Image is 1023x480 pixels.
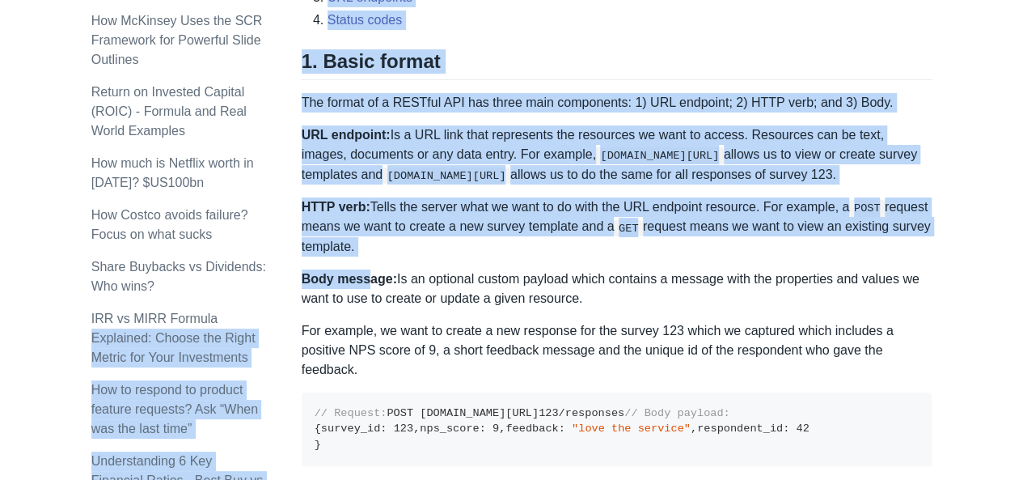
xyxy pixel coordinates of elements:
span: : [480,423,486,435]
code: POST [849,200,885,216]
p: For example, we want to create a new response for the survey 123 which we captured which includes... [302,321,932,380]
strong: URL endpoint: [302,128,391,142]
code: GET [614,220,642,236]
span: , [413,423,420,435]
a: Return on Invested Capital (ROIC) - Formula and Real World Examples [91,85,247,138]
span: , [499,423,505,435]
span: : [559,423,565,435]
span: , [691,423,697,435]
span: 9 [492,423,499,435]
a: How Costco avoids failure? Focus on what sucks [91,208,248,241]
span: "love the service" [572,423,691,435]
a: How much is Netflix worth in [DATE]? $US100bn [91,156,254,189]
span: : [783,423,789,435]
strong: HTTP verb: [302,200,370,214]
code: POST [DOMAIN_NAME][URL] /responses survey_id nps_score feedback respondent_id [315,407,810,451]
strong: Body message: [302,272,397,286]
span: : [380,423,387,435]
a: IRR vs MIRR Formula Explained: Choose the Right Metric for Your Investments [91,312,256,364]
span: 123 [539,407,558,419]
p: Tells the server what we want to do with the URL endpoint resource. For example, a request means ... [302,198,932,257]
a: How to respond to product feature requests? Ask “When was the last time” [91,383,258,435]
p: Is a URL link that represents the resources we want to access. Resources can be text, images, doc... [302,125,932,185]
p: The format of a RESTful API has three main components: 1) URL endpoint; 2) HTTP verb; and 3) Body. [302,93,932,113]
span: } [315,439,321,451]
span: // Request: [315,407,387,419]
a: Share Buybacks vs Dividends: Who wins? [91,260,266,293]
span: // Body payload: [624,407,730,419]
code: [DOMAIN_NAME][URL] [596,147,724,164]
h2: 1. Basic format [302,49,932,80]
span: 42 [796,423,809,435]
span: 123 [394,423,413,435]
a: Status codes [328,13,403,27]
p: Is an optional custom payload which contains a message with the properties and values we want to ... [302,270,932,308]
code: [DOMAIN_NAME][URL] [383,168,510,184]
span: { [315,423,321,435]
a: How McKinsey Uses the SCR Framework for Powerful Slide Outlines [91,14,263,66]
